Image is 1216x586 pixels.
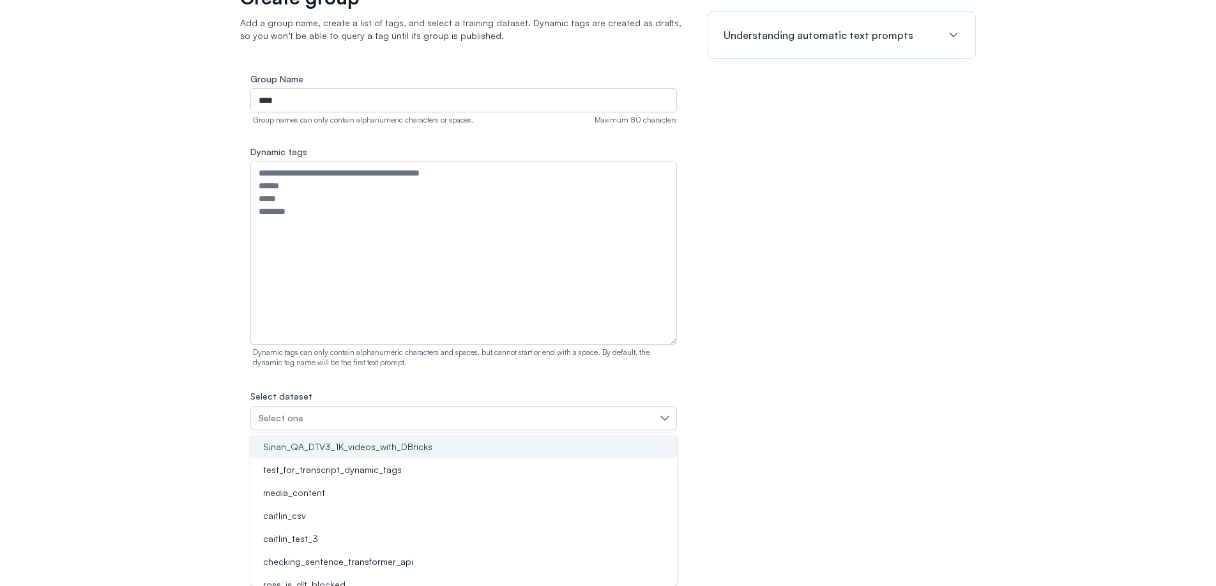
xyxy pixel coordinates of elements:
p: Add a group name, create a list of tags, and select a training dataset. Dynamic tags are created ... [240,17,687,42]
span: checking_sentence_transformer_api [263,555,413,568]
ul: Select one [250,433,677,586]
label: Select dataset [250,391,312,402]
li: caitlin_test_3 [250,527,677,550]
label: Dynamic tags [250,146,677,158]
button: Understanding automatic text prompts [708,12,975,58]
li: Sinan_QA_DTV3_1K_videos_with_DBricks [250,435,677,458]
span: test_for_transcript_dynamic_tags [263,463,402,476]
h4: Understanding automatic text prompts [724,27,913,43]
button: Select one [250,406,677,430]
li: media_content [250,481,677,504]
p: Dynamic tags can only contain alphanumeric characters and spaces, but cannot start or end with a ... [250,347,677,368]
span: caitlin_test_3 [263,532,318,545]
div: Maximum 80 characters [595,115,677,125]
div: Group names can only contain alphanumeric characters or spaces. [250,115,474,125]
li: test_for_transcript_dynamic_tags [250,458,677,481]
span: media_content [263,486,325,499]
li: caitlin_csv [250,504,677,527]
span: caitlin_csv [263,509,306,522]
label: Group Name [250,73,677,86]
span: Sinan_QA_DTV3_1K_videos_with_DBricks [263,440,432,453]
li: checking_sentence_transformer_api [250,550,677,573]
span: Select one [259,412,303,424]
